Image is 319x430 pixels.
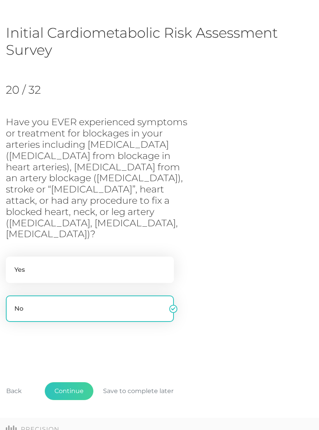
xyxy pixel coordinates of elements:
button: Save to complete later [93,382,183,400]
h3: Have you EVER experienced symptoms or treatment for blockages in your arteries including [MEDICAL... [6,117,190,240]
h1: Initial Cardiometabolic Risk Assessment Survey [6,24,313,59]
label: Yes [6,257,174,283]
h2: 20 / 32 [6,83,86,96]
button: Continue [45,382,93,400]
label: No [6,295,174,322]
